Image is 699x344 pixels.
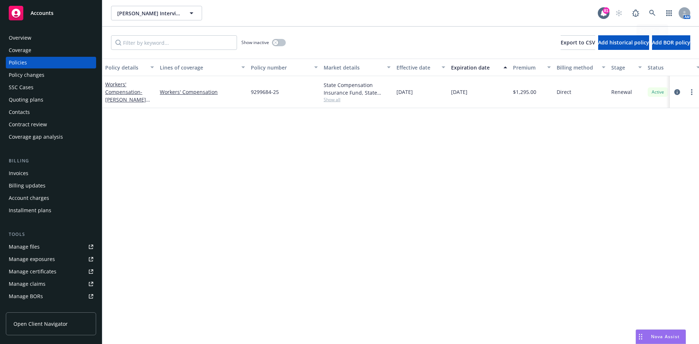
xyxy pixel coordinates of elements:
[160,88,245,96] a: Workers' Compensation
[9,303,64,315] div: Summary of insurance
[6,69,96,81] a: Policy changes
[9,106,30,118] div: Contacts
[6,82,96,93] a: SSC Cases
[6,180,96,191] a: Billing updates
[652,35,690,50] button: Add BOR policy
[9,192,49,204] div: Account charges
[324,81,391,96] div: State Compensation Insurance Fund, State Compensation Insurance Fund (SCIF)
[648,64,692,71] div: Status
[6,266,96,277] a: Manage certificates
[6,205,96,216] a: Installment plans
[6,94,96,106] a: Quoting plans
[105,64,146,71] div: Policy details
[6,241,96,253] a: Manage files
[554,59,608,76] button: Billing method
[9,69,44,81] div: Policy changes
[160,64,237,71] div: Lines of coverage
[628,6,643,20] a: Report a Bug
[6,278,96,290] a: Manage claims
[561,35,595,50] button: Export to CSV
[251,64,310,71] div: Policy number
[9,119,47,130] div: Contract review
[157,59,248,76] button: Lines of coverage
[6,157,96,165] div: Billing
[13,320,68,328] span: Open Client Navigator
[651,89,665,95] span: Active
[6,131,96,143] a: Coverage gap analysis
[9,167,28,179] div: Invoices
[561,39,595,46] span: Export to CSV
[9,44,31,56] div: Coverage
[6,119,96,130] a: Contract review
[9,253,55,265] div: Manage exposures
[9,266,56,277] div: Manage certificates
[251,88,279,96] span: 9299684-25
[6,106,96,118] a: Contacts
[9,131,63,143] div: Coverage gap analysis
[248,59,321,76] button: Policy number
[6,303,96,315] a: Summary of insurance
[557,88,571,96] span: Direct
[612,6,626,20] a: Start snowing
[111,35,237,50] input: Filter by keyword...
[6,192,96,204] a: Account charges
[451,88,467,96] span: [DATE]
[451,64,499,71] div: Expiration date
[31,10,54,16] span: Accounts
[611,64,634,71] div: Stage
[6,3,96,23] a: Accounts
[645,6,660,20] a: Search
[687,88,696,96] a: more
[9,290,43,302] div: Manage BORs
[510,59,554,76] button: Premium
[651,333,680,340] span: Nova Assist
[105,81,150,126] a: Workers' Compensation
[9,205,51,216] div: Installment plans
[6,290,96,302] a: Manage BORs
[652,39,690,46] span: Add BOR policy
[102,59,157,76] button: Policy details
[9,32,31,44] div: Overview
[9,241,40,253] div: Manage files
[324,64,383,71] div: Market details
[241,39,269,46] span: Show inactive
[6,44,96,56] a: Coverage
[598,35,649,50] button: Add historical policy
[396,64,437,71] div: Effective date
[6,231,96,238] div: Tools
[324,96,391,103] span: Show all
[6,167,96,179] a: Invoices
[321,59,394,76] button: Market details
[662,6,676,20] a: Switch app
[394,59,448,76] button: Effective date
[9,180,46,191] div: Billing updates
[111,6,202,20] button: [PERSON_NAME] Intervivos Trust Dated [DATE]
[557,64,597,71] div: Billing method
[598,39,649,46] span: Add historical policy
[611,88,632,96] span: Renewal
[513,64,543,71] div: Premium
[9,82,33,93] div: SSC Cases
[9,278,46,290] div: Manage claims
[603,7,609,14] div: 81
[673,88,682,96] a: circleInformation
[513,88,536,96] span: $1,295.00
[396,88,413,96] span: [DATE]
[9,57,27,68] div: Policies
[636,330,645,344] div: Drag to move
[636,329,686,344] button: Nova Assist
[6,253,96,265] a: Manage exposures
[608,59,645,76] button: Stage
[117,9,180,17] span: [PERSON_NAME] Intervivos Trust Dated [DATE]
[6,57,96,68] a: Policies
[448,59,510,76] button: Expiration date
[9,94,43,106] div: Quoting plans
[6,32,96,44] a: Overview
